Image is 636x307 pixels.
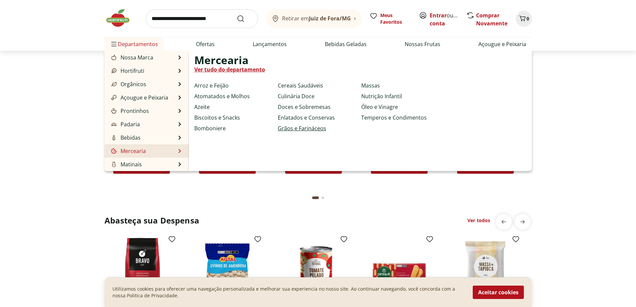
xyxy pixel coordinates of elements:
[405,40,440,48] a: Nossas Frutas
[196,40,215,48] a: Ofertas
[111,95,117,100] img: Açougue e Peixaria
[110,80,146,88] a: OrgânicosOrgânicos
[110,53,153,61] a: Nossa MarcaNossa Marca
[368,238,431,301] img: Biscoito Maizena Piraque 175g
[476,12,507,27] a: Comprar Novamente
[194,103,210,111] a: Azeite
[325,40,367,48] a: Bebidas Geladas
[311,190,320,206] button: Current page from fs-carousel
[430,12,447,19] a: Entrar
[278,82,323,90] a: Cereais Saudáveis
[266,9,362,28] button: Retirar emJuiz de Fora/MG
[110,147,146,155] a: MerceariaMercearia
[278,103,331,111] a: Doces e Sobremesas
[111,68,117,73] img: Hortifruti
[526,15,529,22] span: 0
[194,56,248,64] span: Mercearia
[370,12,411,25] a: Meus Favoritos
[380,12,411,25] span: Meus Favoritos
[111,55,117,60] img: Nossa Marca
[196,238,259,301] img: Ovinhos de Amendoim Agtal 120g
[110,36,118,52] button: Menu
[514,214,531,230] button: next
[361,103,398,111] a: Óleo e Vinagre
[111,122,117,127] img: Padaria
[282,238,345,301] img: Tomate Pelado Italiano Natural da Terra 400g
[104,8,138,28] img: Hortifruti
[110,94,168,102] a: Açougue e PeixariaAçougue e Peixaria
[111,108,117,114] img: Prontinhos
[111,162,117,167] img: Matinais
[110,134,141,142] a: BebidasBebidas
[194,114,240,122] a: Biscoitos e Snacks
[478,40,526,48] a: Açougue e Peixaria
[194,92,250,100] a: Atomatados e Molhos
[309,15,351,22] b: Juiz de Fora/MG
[454,238,517,301] img: Tapioca Natural da Terra 500g
[104,215,199,226] h2: Abasteça sua Despensa
[467,217,490,224] a: Ver todos
[282,15,351,21] span: Retirar em
[110,67,144,75] a: HortifrutiHortifruti
[194,82,229,90] a: Arroz e Feijão
[111,82,117,87] img: Orgânicos
[194,124,226,132] a: Bomboniere
[278,124,326,132] a: Grãos e Farináceos
[278,92,314,100] a: Culinária Doce
[473,286,524,299] button: Aceitar cookies
[110,160,142,168] a: MatinaisMatinais
[110,36,158,52] span: Departamentos
[146,9,258,28] input: search
[111,148,117,154] img: Mercearia
[361,114,427,122] a: Temperos e Condimentos
[194,65,265,73] a: Ver tudo do departamento
[110,107,149,115] a: ProntinhosProntinhos
[320,190,326,206] button: Go to page 2 from fs-carousel
[110,170,176,186] a: Frios, Queijos e LaticíniosFrios, Queijos e Laticínios
[430,12,466,27] a: Criar conta
[278,114,335,122] a: Enlatados e Conservas
[111,135,117,140] img: Bebidas
[430,11,459,27] span: ou
[253,40,287,48] a: Lançamentos
[361,92,402,100] a: Nutrição Infantil
[516,11,532,27] button: Carrinho
[113,286,465,299] p: Utilizamos cookies para oferecer uma navegação personalizada e melhorar sua experiencia no nosso ...
[237,15,253,23] button: Submit Search
[496,214,512,230] button: previous
[361,82,380,90] a: Massas
[110,238,173,301] img: Café Premium Torrado e Moído Bravo 500g
[110,120,140,128] a: PadariaPadaria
